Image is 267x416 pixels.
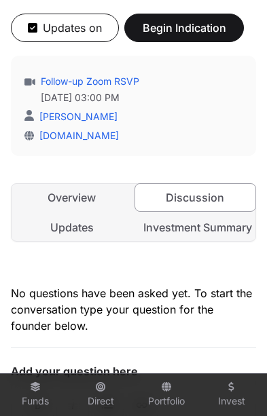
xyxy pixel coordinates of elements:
a: Direct [73,377,128,413]
nav: Tabs [12,184,255,241]
a: Investment Summary [135,214,256,241]
a: [PERSON_NAME] [37,111,118,122]
a: Updates [12,214,132,241]
button: Updates on [11,14,119,42]
span: [DATE] 03:00 PM [41,91,139,105]
iframe: Chat Widget [199,351,267,416]
a: Begin Indication [124,27,244,41]
span: Begin Indication [141,20,227,36]
a: Overview [12,184,132,211]
a: Discussion [135,183,257,212]
label: Add your question here [11,364,256,378]
a: Follow-up Zoom RSVP [38,75,139,88]
a: Funds [8,377,63,413]
button: Begin Indication [124,14,244,42]
a: [DOMAIN_NAME] [34,130,119,141]
p: No questions have been asked yet. To start the conversation type your question for the founder be... [11,285,256,334]
a: Portfolio [139,377,194,413]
